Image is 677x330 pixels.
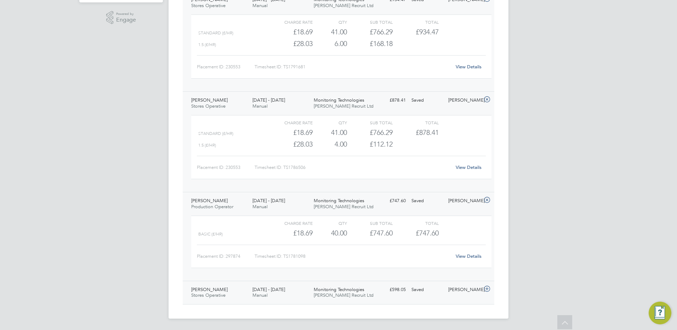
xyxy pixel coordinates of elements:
[445,195,482,207] div: [PERSON_NAME]
[314,204,374,210] span: [PERSON_NAME] Recruit Ltd
[416,28,439,36] span: £934.47
[393,18,438,26] div: Total
[252,198,285,204] span: [DATE] - [DATE]
[267,26,313,38] div: £18.69
[347,26,393,38] div: £766.29
[267,18,313,26] div: Charge rate
[313,227,347,239] div: 40.00
[313,26,347,38] div: 41.00
[252,2,268,8] span: Manual
[252,204,268,210] span: Manual
[314,286,364,292] span: Monitoring Technologies
[267,127,313,138] div: £18.69
[267,219,313,227] div: Charge rate
[191,103,226,109] span: Stores Operative
[372,95,409,106] div: £878.41
[197,251,255,262] div: Placement ID: 297874
[191,286,228,292] span: [PERSON_NAME]
[191,97,228,103] span: [PERSON_NAME]
[372,195,409,207] div: £747.60
[393,118,438,127] div: Total
[347,127,393,138] div: £766.29
[116,17,136,23] span: Engage
[649,302,671,324] button: Engage Resource Center
[416,128,439,137] span: £878.41
[416,229,439,237] span: £747.60
[255,61,451,73] div: Timesheet ID: TS1791681
[456,253,482,259] a: View Details
[313,127,347,138] div: 41.00
[267,138,313,150] div: £28.03
[456,64,482,70] a: View Details
[393,219,438,227] div: Total
[347,18,393,26] div: Sub Total
[116,11,136,17] span: Powered by
[347,138,393,150] div: £112.12
[314,97,364,103] span: Monitoring Technologies
[347,118,393,127] div: Sub Total
[409,284,445,296] div: Saved
[313,219,347,227] div: QTY
[347,227,393,239] div: £747.60
[198,131,233,136] span: Standard (£/HR)
[314,2,374,8] span: [PERSON_NAME] Recruit Ltd
[267,118,313,127] div: Charge rate
[191,2,226,8] span: Stores Operative
[252,97,285,103] span: [DATE] - [DATE]
[267,227,313,239] div: £18.69
[347,219,393,227] div: Sub Total
[314,292,374,298] span: [PERSON_NAME] Recruit Ltd
[252,286,285,292] span: [DATE] - [DATE]
[198,42,216,47] span: 1.5 (£/HR)
[445,95,482,106] div: [PERSON_NAME]
[198,30,233,35] span: Standard (£/HR)
[255,251,451,262] div: Timesheet ID: TS1781098
[372,284,409,296] div: £598.05
[191,292,226,298] span: Stores Operative
[313,38,347,50] div: 6.00
[313,18,347,26] div: QTY
[191,198,228,204] span: [PERSON_NAME]
[252,292,268,298] span: Manual
[314,198,364,204] span: Monitoring Technologies
[409,195,445,207] div: Saved
[255,162,451,173] div: Timesheet ID: TS1786506
[313,118,347,127] div: QTY
[409,95,445,106] div: Saved
[197,162,255,173] div: Placement ID: 230553
[314,103,374,109] span: [PERSON_NAME] Recruit Ltd
[313,138,347,150] div: 4.00
[456,164,482,170] a: View Details
[267,38,313,50] div: £28.03
[347,38,393,50] div: £168.18
[197,61,255,73] div: Placement ID: 230553
[198,143,216,148] span: 1.5 (£/HR)
[191,204,233,210] span: Production Operator
[445,284,482,296] div: [PERSON_NAME]
[106,11,136,24] a: Powered byEngage
[252,103,268,109] span: Manual
[198,232,223,237] span: Basic (£/HR)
